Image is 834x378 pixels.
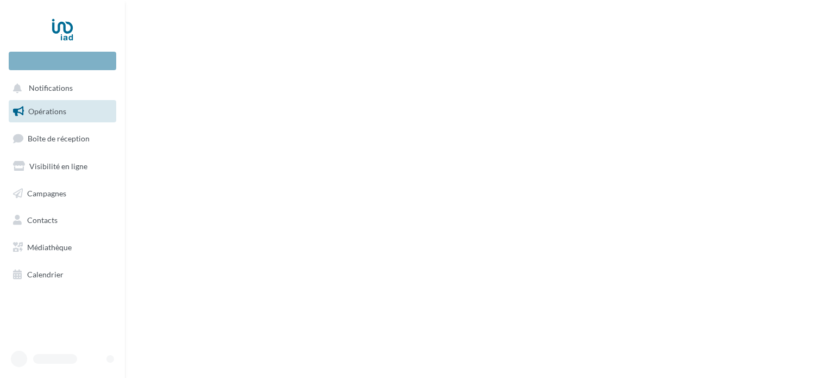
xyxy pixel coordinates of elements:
span: Médiathèque [27,243,72,252]
a: Campagnes [7,182,118,205]
a: Contacts [7,209,118,232]
a: Boîte de réception [7,127,118,150]
span: Boîte de réception [28,134,90,143]
span: Calendrier [27,270,64,279]
span: Notifications [29,84,73,93]
a: Opérations [7,100,118,123]
a: Médiathèque [7,236,118,259]
span: Visibilité en ligne [29,162,87,171]
div: Nouvelle campagne [9,52,116,70]
span: Opérations [28,107,66,116]
a: Visibilité en ligne [7,155,118,178]
a: Calendrier [7,263,118,286]
span: Campagnes [27,188,66,197]
span: Contacts [27,215,58,225]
